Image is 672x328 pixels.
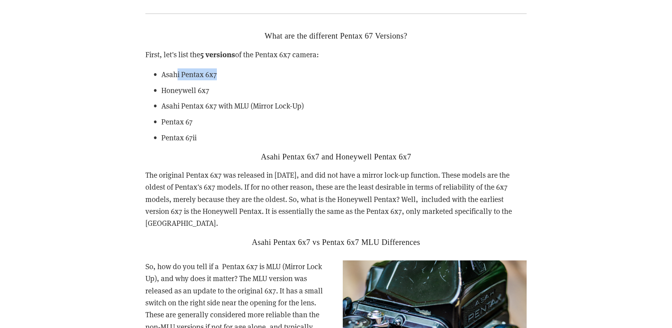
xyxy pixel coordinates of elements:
p: Honeywell 6x7 [161,84,527,96]
h2: Asahi Pentax 6x7 and Honeywell Pentax 6x7 [145,152,527,161]
p: First, let's list the of the Pentax 6x7 camera: [145,48,527,60]
p: Asahi Pentax 6x7 [161,68,527,80]
h2: Asahi Pentax 6x7 vs Pentax 6x7 MLU Differences [145,237,527,247]
p: Asahi Pentax 6x7 with MLU (Mirror Lock-Up) [161,100,527,112]
p: The original Pentax 6x7 was released in [DATE], and did not have a mirror lock-up function. These... [145,169,527,229]
h2: What are the different Pentax 67 Versions? [145,31,527,41]
p: Pentax 67ii [161,132,527,144]
strong: 5 versions [200,49,235,59]
p: Pentax 67 [161,116,527,128]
